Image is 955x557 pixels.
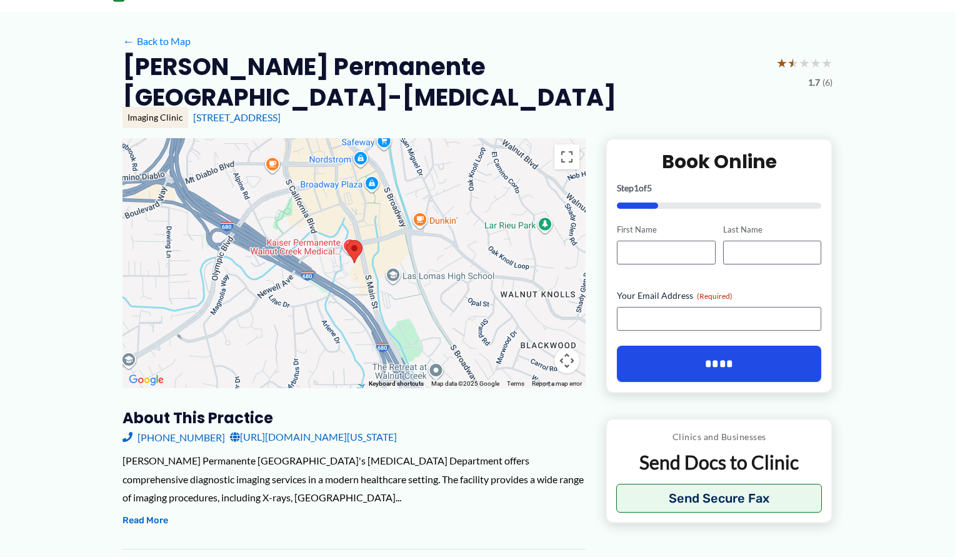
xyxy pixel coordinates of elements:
[617,224,715,236] label: First Name
[193,111,281,123] a: [STREET_ADDRESS]
[122,408,586,428] h3: About this practice
[822,74,832,91] span: (6)
[697,291,732,301] span: (Required)
[554,348,579,373] button: Map camera controls
[507,380,524,387] a: Terms
[126,372,167,388] img: Google
[431,380,499,387] span: Map data ©2025 Google
[126,372,167,388] a: Open this area in Google Maps (opens a new window)
[776,51,787,74] span: ★
[799,51,810,74] span: ★
[122,51,766,113] h2: [PERSON_NAME] Permanente [GEOGRAPHIC_DATA]-[MEDICAL_DATA]
[554,144,579,169] button: Toggle fullscreen view
[122,451,586,507] div: [PERSON_NAME] Permanente [GEOGRAPHIC_DATA]'s [MEDICAL_DATA] Department offers comprehensive diagn...
[616,450,822,474] p: Send Docs to Clinic
[122,513,168,528] button: Read More
[810,51,821,74] span: ★
[616,429,822,445] p: Clinics and Businesses
[616,484,822,513] button: Send Secure Fax
[617,289,821,302] label: Your Email Address
[787,51,799,74] span: ★
[647,183,652,193] span: 5
[617,184,821,193] p: Step of
[617,149,821,174] h2: Book Online
[122,428,225,446] a: [PHONE_NUMBER]
[532,380,582,387] a: Report a map error
[821,51,832,74] span: ★
[369,379,424,388] button: Keyboard shortcuts
[122,32,191,51] a: ←Back to Map
[634,183,639,193] span: 1
[122,35,134,47] span: ←
[230,428,397,446] a: [URL][DOMAIN_NAME][US_STATE]
[808,74,820,91] span: 1.7
[723,224,821,236] label: Last Name
[122,107,188,128] div: Imaging Clinic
